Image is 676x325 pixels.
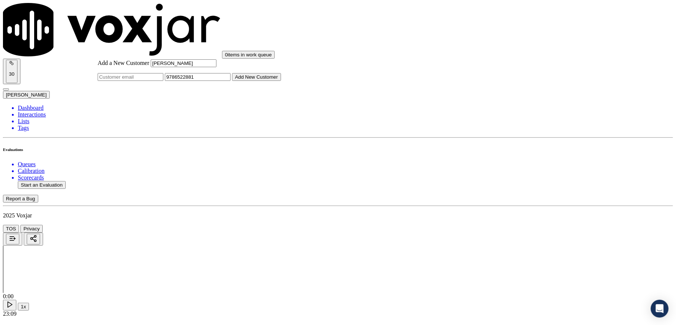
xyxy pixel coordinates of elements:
a: Queues [18,161,673,168]
button: Privacy [20,225,43,233]
a: Scorecards [18,174,673,181]
button: 1x [18,303,29,311]
button: Start an Evaluation [18,181,66,189]
img: voxjar logo [3,3,221,56]
h6: Evaluations [3,147,673,152]
button: 30 [6,60,17,83]
a: Calibration [18,168,673,174]
button: [PERSON_NAME] [3,91,50,99]
button: TOS [3,225,19,233]
button: Report a Bug [3,195,38,203]
div: Open Intercom Messenger [651,300,669,318]
p: 2025 Voxjar [3,212,673,219]
p: 30 [9,71,14,77]
button: Add New Customer [232,73,281,81]
div: 23:09 [3,311,673,317]
input: Customer phone [165,73,231,81]
label: Add a New Customer [98,60,149,66]
a: Tags [18,125,673,131]
a: Interactions [18,111,673,118]
a: Dashboard [18,105,673,111]
span: [PERSON_NAME] [6,92,47,98]
button: 30 [3,59,20,84]
input: Customer email [98,73,163,81]
a: Lists [18,118,673,125]
button: 0items in work queue [222,51,275,59]
input: Customer name [151,59,216,67]
div: 0:00 [3,293,673,300]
